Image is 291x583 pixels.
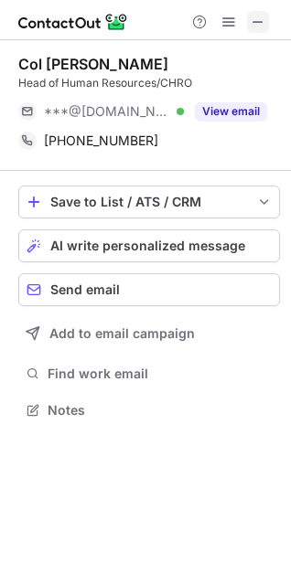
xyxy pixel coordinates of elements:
button: AI write personalized message [18,229,280,262]
button: Add to email campaign [18,317,280,350]
img: ContactOut v5.3.10 [18,11,128,33]
span: Notes [48,402,273,419]
span: Find work email [48,366,273,382]
button: Send email [18,273,280,306]
span: AI write personalized message [50,238,245,253]
span: Send email [50,282,120,297]
span: ***@[DOMAIN_NAME] [44,103,170,120]
button: Find work email [18,361,280,387]
button: Reveal Button [195,102,267,121]
button: Notes [18,397,280,423]
span: Add to email campaign [49,326,195,341]
button: save-profile-one-click [18,185,280,218]
span: [PHONE_NUMBER] [44,132,158,149]
div: Head of Human Resources/CHRO [18,75,280,91]
div: Save to List / ATS / CRM [50,195,248,209]
div: Col [PERSON_NAME] [18,55,168,73]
